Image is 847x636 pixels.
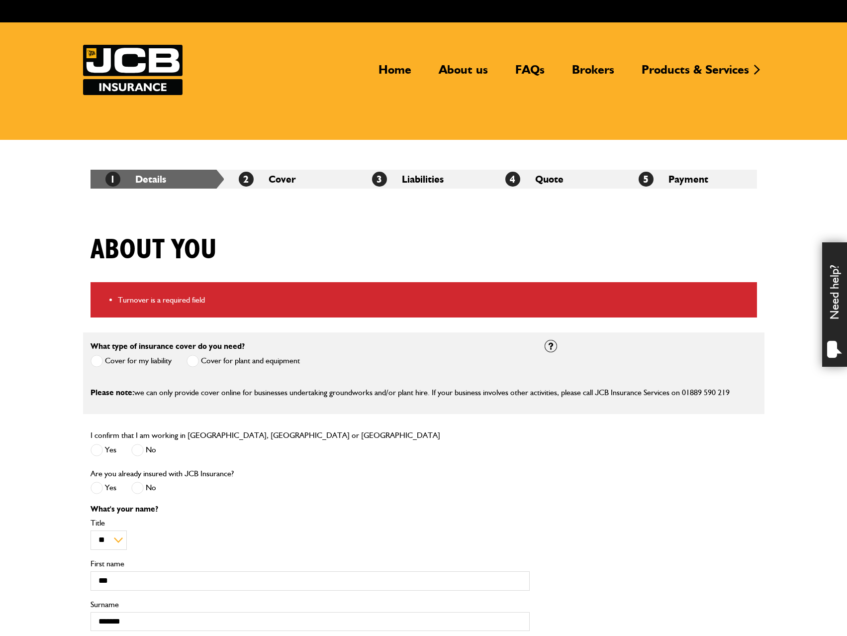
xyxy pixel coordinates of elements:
[91,601,530,609] label: Surname
[91,482,116,494] label: Yes
[91,386,757,399] p: we can only provide cover online for businesses undertaking groundworks and/or plant hire. If you...
[131,444,156,456] label: No
[105,172,120,187] span: 1
[508,62,552,85] a: FAQs
[118,294,750,307] li: Turnover is a required field
[490,170,624,189] li: Quote
[624,170,757,189] li: Payment
[91,444,116,456] label: Yes
[91,355,172,367] label: Cover for my liability
[224,170,357,189] li: Cover
[634,62,756,85] a: Products & Services
[91,342,245,350] label: What type of insurance cover do you need?
[91,170,224,189] li: Details
[371,62,419,85] a: Home
[357,170,490,189] li: Liabilities
[91,388,134,397] span: Please note:
[431,62,495,85] a: About us
[565,62,622,85] a: Brokers
[91,431,440,439] label: I confirm that I am working in [GEOGRAPHIC_DATA], [GEOGRAPHIC_DATA] or [GEOGRAPHIC_DATA]
[131,482,156,494] label: No
[822,242,847,367] div: Need help?
[505,172,520,187] span: 4
[372,172,387,187] span: 3
[83,45,183,95] a: JCB Insurance Services
[187,355,300,367] label: Cover for plant and equipment
[639,172,654,187] span: 5
[91,505,530,513] p: What's your name?
[91,233,217,267] h1: About you
[91,470,234,478] label: Are you already insured with JCB Insurance?
[91,560,530,568] label: First name
[239,172,254,187] span: 2
[91,519,530,527] label: Title
[83,45,183,95] img: JCB Insurance Services logo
